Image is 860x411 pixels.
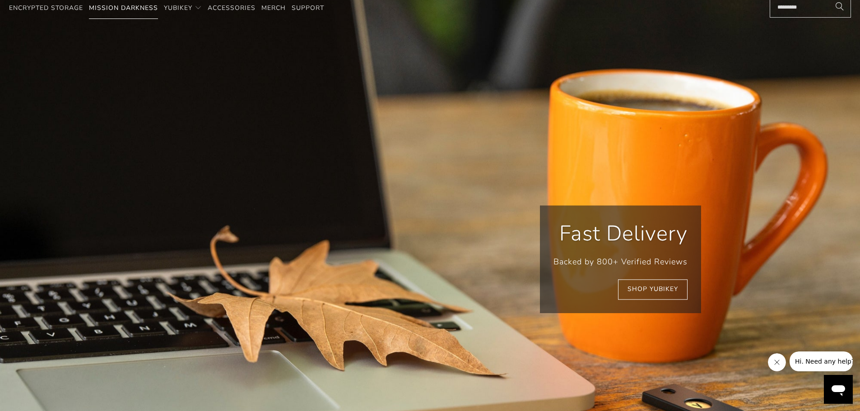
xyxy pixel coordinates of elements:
iframe: Close message [768,353,786,371]
span: Accessories [208,4,256,12]
span: Support [292,4,324,12]
span: Hi. Need any help? [5,6,65,14]
span: YubiKey [164,4,192,12]
iframe: Button to launch messaging window [824,375,853,404]
iframe: Message from company [790,351,853,371]
span: Encrypted Storage [9,4,83,12]
span: Mission Darkness [89,4,158,12]
span: Merch [261,4,286,12]
a: Shop YubiKey [618,280,688,300]
p: Fast Delivery [553,219,688,249]
p: Backed by 800+ Verified Reviews [553,255,688,268]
